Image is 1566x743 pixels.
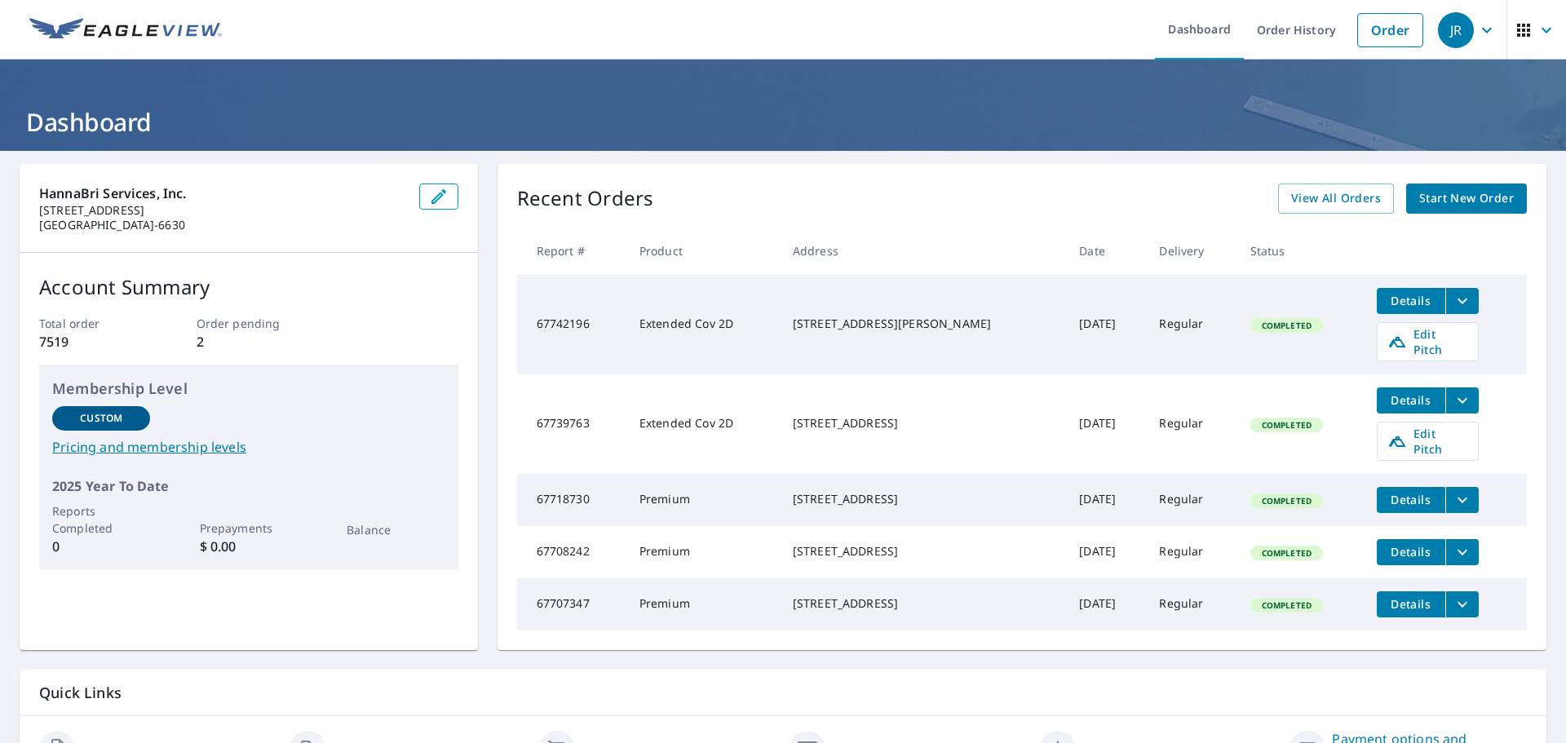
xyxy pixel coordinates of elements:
p: Order pending [197,315,301,332]
td: [DATE] [1066,275,1146,374]
p: 7519 [39,332,144,352]
button: detailsBtn-67739763 [1377,387,1445,414]
a: View All Orders [1278,184,1394,214]
td: [DATE] [1066,374,1146,474]
div: [STREET_ADDRESS][PERSON_NAME] [793,316,1053,332]
button: detailsBtn-67742196 [1377,288,1445,314]
a: Order [1357,13,1423,47]
td: Premium [626,526,780,578]
span: Details [1387,596,1435,612]
p: 0 [52,537,150,556]
span: Completed [1252,419,1321,431]
p: Total order [39,315,144,332]
p: 2025 Year To Date [52,476,445,496]
td: 67742196 [517,275,626,374]
td: Regular [1146,474,1236,526]
td: 67708242 [517,526,626,578]
a: Pricing and membership levels [52,437,445,457]
p: Balance [347,521,445,538]
span: Details [1387,492,1435,507]
div: [STREET_ADDRESS] [793,543,1053,559]
span: Completed [1252,547,1321,559]
p: Prepayments [200,520,298,537]
td: Premium [626,578,780,630]
button: filesDropdownBtn-67718730 [1445,487,1479,513]
td: 67718730 [517,474,626,526]
span: View All Orders [1291,188,1381,209]
div: [STREET_ADDRESS] [793,595,1053,612]
span: Completed [1252,599,1321,611]
td: Extended Cov 2D [626,374,780,474]
span: Completed [1252,320,1321,331]
th: Address [780,227,1066,275]
p: Reports Completed [52,502,150,537]
td: Premium [626,474,780,526]
p: [GEOGRAPHIC_DATA]-6630 [39,218,406,232]
div: JR [1438,12,1474,48]
span: Details [1387,392,1435,408]
p: Quick Links [39,683,1527,703]
button: detailsBtn-67708242 [1377,539,1445,565]
span: Completed [1252,495,1321,506]
span: Edit Pitch [1387,326,1468,357]
p: Custom [80,411,122,426]
th: Product [626,227,780,275]
td: 67707347 [517,578,626,630]
th: Status [1237,227,1364,275]
p: $ 0.00 [200,537,298,556]
th: Report # [517,227,626,275]
td: 67739763 [517,374,626,474]
td: Regular [1146,526,1236,578]
span: Edit Pitch [1387,426,1468,457]
td: [DATE] [1066,474,1146,526]
p: Recent Orders [517,184,654,214]
td: Regular [1146,275,1236,374]
a: Start New Order [1406,184,1527,214]
td: [DATE] [1066,526,1146,578]
button: detailsBtn-67718730 [1377,487,1445,513]
span: Details [1387,544,1435,559]
p: [STREET_ADDRESS] [39,203,406,218]
th: Date [1066,227,1146,275]
a: Edit Pitch [1377,422,1479,461]
h1: Dashboard [20,105,1546,139]
th: Delivery [1146,227,1236,275]
td: Regular [1146,578,1236,630]
td: [DATE] [1066,578,1146,630]
img: EV Logo [29,18,222,42]
button: filesDropdownBtn-67707347 [1445,591,1479,617]
button: detailsBtn-67707347 [1377,591,1445,617]
button: filesDropdownBtn-67739763 [1445,387,1479,414]
button: filesDropdownBtn-67742196 [1445,288,1479,314]
a: Edit Pitch [1377,322,1479,361]
span: Start New Order [1419,188,1514,209]
td: Regular [1146,374,1236,474]
div: [STREET_ADDRESS] [793,415,1053,431]
span: Details [1387,293,1435,308]
p: Membership Level [52,378,445,400]
p: Account Summary [39,272,458,302]
button: filesDropdownBtn-67708242 [1445,539,1479,565]
td: Extended Cov 2D [626,275,780,374]
div: [STREET_ADDRESS] [793,491,1053,507]
p: HannaBri Services, Inc. [39,184,406,203]
p: 2 [197,332,301,352]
